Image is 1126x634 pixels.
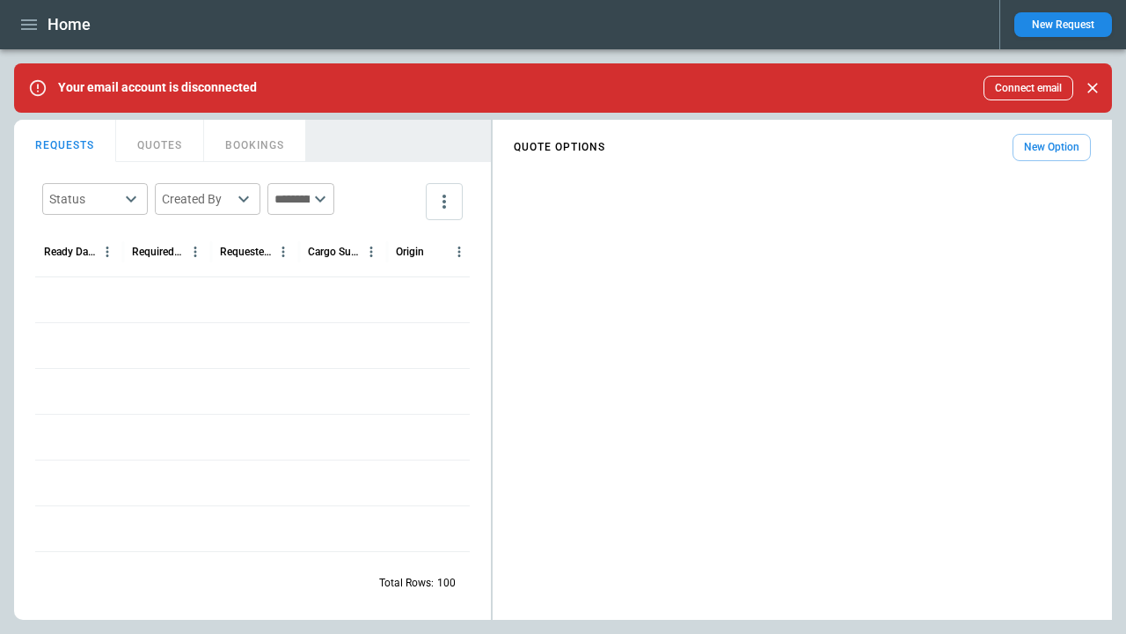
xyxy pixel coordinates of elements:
p: 100 [437,576,456,591]
div: Requested Route [220,246,272,258]
h4: QUOTE OPTIONS [514,144,605,151]
div: Ready Date & Time (UTC+03:00) [44,246,96,258]
button: QUOTES [116,120,204,162]
button: BOOKINGS [204,120,306,162]
p: Total Rows: [379,576,434,591]
button: New Request [1014,12,1112,37]
div: Origin [396,246,424,258]
button: New Option [1013,134,1091,161]
button: REQUESTS [14,120,116,162]
div: scrollable content [493,127,1112,168]
div: dismiss [1080,69,1105,107]
button: Origin column menu [448,240,471,263]
div: Cargo Summary [308,246,360,258]
p: Your email account is disconnected [58,80,257,95]
button: Close [1080,76,1105,100]
button: Cargo Summary column menu [360,240,383,263]
button: more [426,183,463,220]
button: Requested Route column menu [272,240,295,263]
div: Required Date & Time (UTC+03:00) [132,246,184,258]
h1: Home [48,14,91,35]
div: Status [49,190,120,208]
button: Ready Date & Time (UTC+03:00) column menu [96,240,119,263]
button: Connect email [983,76,1073,100]
button: Required Date & Time (UTC+03:00) column menu [184,240,207,263]
div: Created By [162,190,232,208]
